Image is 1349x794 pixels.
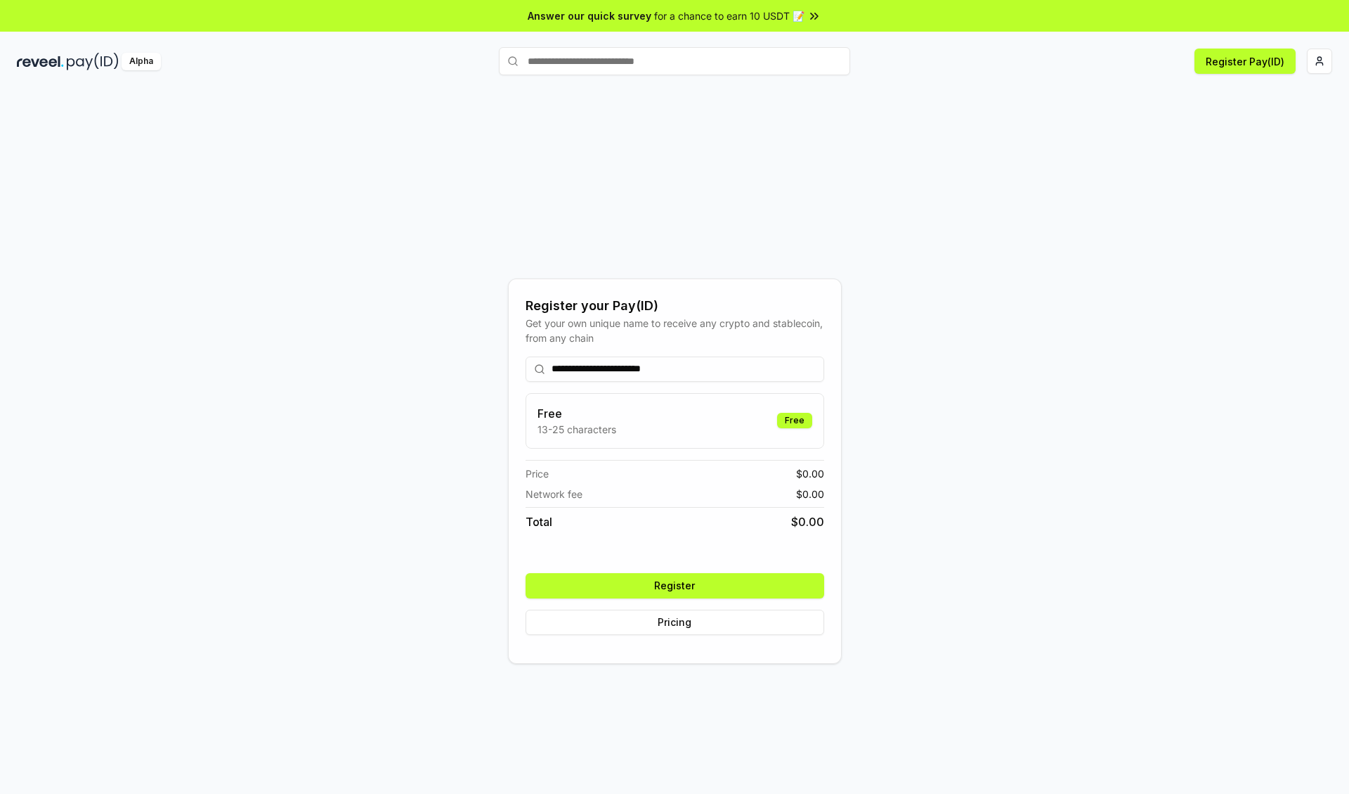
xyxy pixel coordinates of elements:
[17,53,64,70] img: reveel_dark
[654,8,804,23] span: for a chance to earn 10 USDT 📝
[777,413,812,428] div: Free
[526,466,549,481] span: Price
[528,8,651,23] span: Answer our quick survey
[537,405,616,422] h3: Free
[526,610,824,635] button: Pricing
[796,466,824,481] span: $ 0.00
[526,513,552,530] span: Total
[796,487,824,501] span: $ 0.00
[526,573,824,598] button: Register
[526,316,824,345] div: Get your own unique name to receive any crypto and stablecoin, from any chain
[526,487,582,501] span: Network fee
[537,422,616,437] p: 13-25 characters
[1194,49,1296,74] button: Register Pay(ID)
[67,53,119,70] img: pay_id
[122,53,161,70] div: Alpha
[526,296,824,316] div: Register your Pay(ID)
[791,513,824,530] span: $ 0.00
